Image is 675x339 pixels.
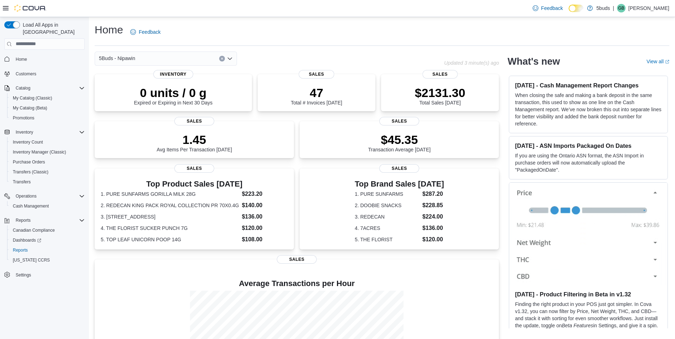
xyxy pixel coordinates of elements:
button: [US_STATE] CCRS [7,255,88,265]
button: Operations [1,191,88,201]
dt: 5. TOP LEAF UNICORN POOP 14G [101,236,239,243]
a: Canadian Compliance [10,226,58,235]
span: Inventory [16,129,33,135]
em: Beta Features [562,323,593,328]
span: Inventory [13,128,85,136]
button: Settings [1,269,88,280]
button: Reports [7,245,88,255]
button: Inventory [1,127,88,137]
img: Cova [14,5,46,12]
p: 47 [291,86,342,100]
span: Transfers [10,178,85,186]
span: Operations [16,193,37,199]
dd: $136.00 [422,224,444,232]
span: My Catalog (Classic) [13,95,52,101]
span: Reports [13,216,85,225]
button: Purchase Orders [7,157,88,167]
button: Transfers (Classic) [7,167,88,177]
h3: [DATE] - Cash Management Report Changes [515,82,662,89]
dt: 1. PURE SUNFARMS GORILLA MILK 28G [101,190,239,198]
div: Expired or Expiring in Next 30 Days [134,86,212,106]
p: $45.35 [368,133,431,147]
dd: $223.20 [242,190,288,198]
a: Transfers [10,178,33,186]
dt: 1. PURE SUNFARMS [355,190,420,198]
a: Inventory Count [10,138,46,146]
h3: [DATE] - Product Filtering in Beta in v1.32 [515,291,662,298]
button: Catalog [1,83,88,93]
h3: Top Brand Sales [DATE] [355,180,444,188]
button: Customers [1,69,88,79]
span: Reports [10,246,85,254]
a: Feedback [127,25,163,39]
a: Purchase Orders [10,158,48,166]
a: Reports [10,246,31,254]
a: Customers [13,70,39,78]
button: Operations [13,192,39,200]
span: Cash Management [13,203,49,209]
span: Dashboards [10,236,85,244]
dt: 2. DOOBIE SNACKS [355,202,420,209]
button: My Catalog (Beta) [7,103,88,113]
a: My Catalog (Classic) [10,94,55,102]
p: $2131.30 [415,86,465,100]
span: Canadian Compliance [13,227,55,233]
h4: Average Transactions per Hour [100,279,493,288]
a: My Catalog (Beta) [10,104,50,112]
a: View allExternal link [647,59,669,64]
p: | [613,4,614,12]
span: Sales [422,70,458,79]
a: Dashboards [7,235,88,245]
button: Transfers [7,177,88,187]
button: Reports [13,216,33,225]
dd: $120.00 [242,224,288,232]
span: Dashboards [13,237,41,243]
div: Total Sales [DATE] [415,86,465,106]
span: Reports [16,217,31,223]
span: Settings [16,272,31,278]
span: Inventory Count [10,138,85,146]
button: Inventory [13,128,36,136]
dt: 4. 7ACRES [355,225,420,232]
span: GB [618,4,624,12]
span: Cash Management [10,202,85,210]
button: Canadian Compliance [7,225,88,235]
p: Updated 3 minute(s) ago [444,60,499,66]
a: Transfers (Classic) [10,168,51,176]
dd: $140.00 [242,201,288,210]
span: Purchase Orders [13,159,45,165]
span: Promotions [10,114,85,122]
div: Total # Invoices [DATE] [291,86,342,106]
button: Open list of options [227,56,233,61]
span: Feedback [139,28,160,36]
span: Feedback [541,5,563,12]
div: Gabe Brad [617,4,626,12]
dt: 4. THE FLORIST SUCKER PUNCH 7G [101,225,239,232]
button: Inventory Manager (Classic) [7,147,88,157]
span: Reports [13,247,28,253]
button: Promotions [7,113,88,123]
dt: 5. THE FLORIST [355,236,420,243]
span: My Catalog (Beta) [13,105,47,111]
span: Home [13,55,85,64]
span: Inventory Manager (Classic) [13,149,66,155]
svg: External link [665,60,669,64]
p: 0 units / 0 g [134,86,212,100]
a: Feedback [530,1,566,15]
span: Canadian Compliance [10,226,85,235]
span: Sales [379,164,419,173]
button: Cash Management [7,201,88,211]
button: Clear input [219,56,225,61]
span: Operations [13,192,85,200]
span: Catalog [16,85,30,91]
span: Customers [13,69,85,78]
dt: 2. REDECAN KING PACK ROYAL COLLECTION PR 70X0.4G [101,202,239,209]
p: When closing the safe and making a bank deposit in the same transaction, this used to show as one... [515,92,662,127]
span: Promotions [13,115,35,121]
nav: Complex example [4,51,85,298]
span: 5Buds - Nipawin [99,54,135,63]
h3: [DATE] - ASN Imports Packaged On Dates [515,142,662,149]
span: Sales [174,117,214,125]
h2: What's new [507,56,560,67]
div: Transaction Average [DATE] [368,133,431,152]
